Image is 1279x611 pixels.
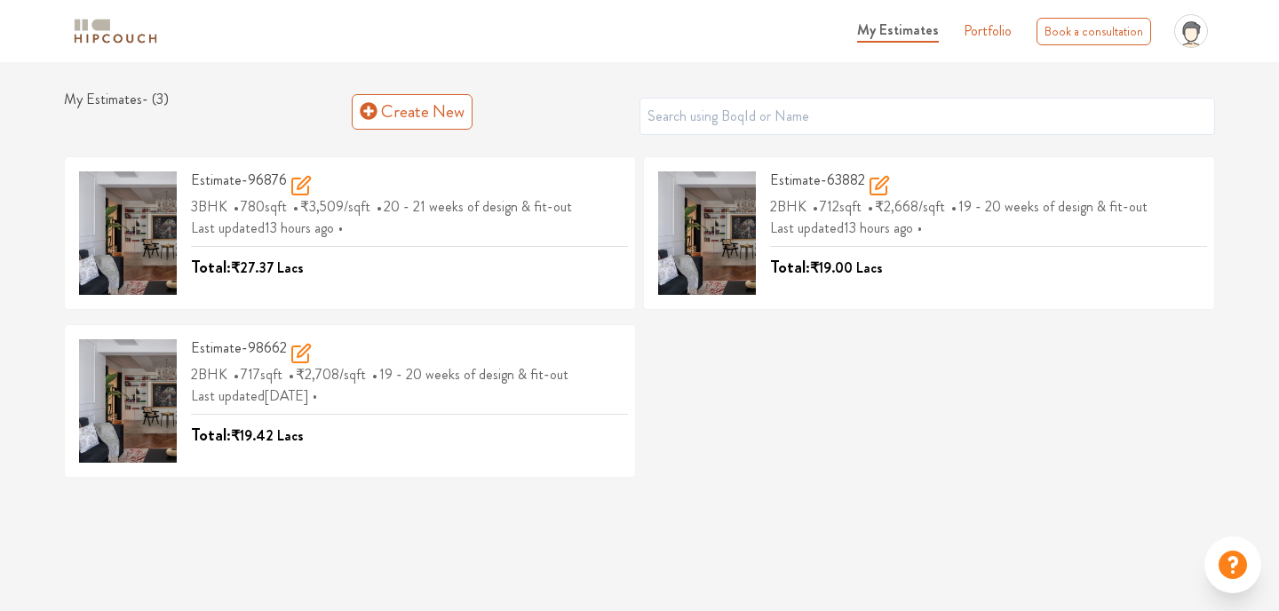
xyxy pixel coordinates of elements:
[639,98,1215,135] input: Search using BoqId or Name
[770,192,811,221] span: 2BHK
[1037,18,1151,45] div: Book a consultation
[875,196,918,217] span: ₹2,668
[191,171,312,196] h3: Estimate-96876
[296,360,370,389] span: /sqft
[191,422,231,448] span: Total:
[810,258,853,278] span: ₹19.00
[352,94,473,130] a: Create New
[241,192,291,221] span: 780 sqft
[770,171,890,196] h3: Estimate-63882
[857,20,939,40] span: My Estimates
[231,258,274,278] span: ₹27.37
[384,192,576,221] span: 20 - 21 weeks of design & fit-out
[300,192,375,221] span: /sqft
[191,218,347,238] span: Last updated 13 hours ago
[964,20,1012,42] a: Portfolio
[277,425,304,446] span: Lacs
[191,339,312,364] h3: Estimate-98662
[191,192,232,221] span: 3BHK
[958,192,1152,221] span: 19 - 20 weeks of design & fit-out
[241,360,287,389] span: 717 sqft
[770,254,810,280] span: Total:
[296,364,339,385] span: ₹2,708
[71,16,160,47] img: logo-horizontal.svg
[300,196,344,217] span: ₹3,509
[820,192,866,221] span: 712 sqft
[191,385,322,406] span: Last updated [DATE]
[277,258,304,278] span: Lacs
[379,360,573,389] span: 19 - 20 weeks of design & fit-out
[191,254,231,280] span: Total:
[64,91,352,131] h1: My Estimates - ( 3 )
[71,12,160,52] span: logo-horizontal.svg
[770,218,926,238] span: Last updated 13 hours ago
[231,425,274,446] span: ₹19.42
[875,192,949,221] span: /sqft
[856,258,883,278] span: Lacs
[191,360,232,389] span: 2BHK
